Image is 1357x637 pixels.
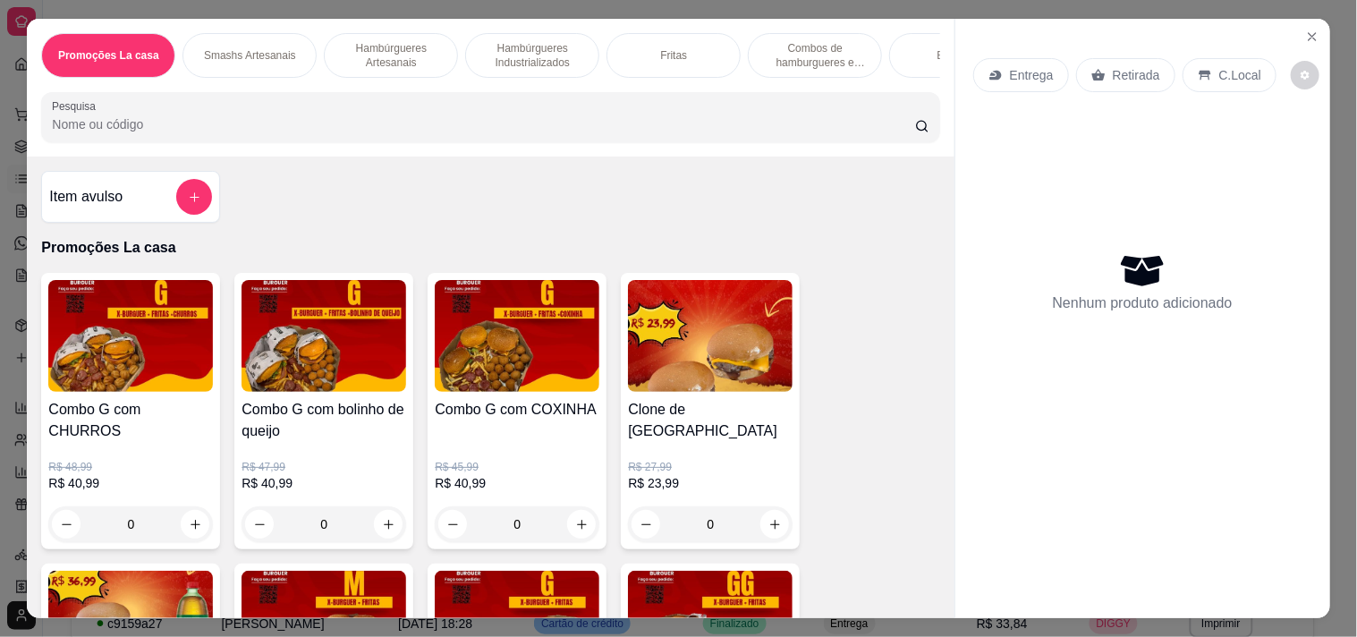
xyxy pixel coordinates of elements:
[435,460,599,474] p: R$ 45,99
[176,179,212,215] button: add-separate-item
[628,474,793,492] p: R$ 23,99
[242,280,406,392] img: product-image
[435,399,599,420] h4: Combo G com COXINHA
[49,186,123,208] h4: Item avulso
[628,399,793,442] h4: Clone de [GEOGRAPHIC_DATA]
[763,41,867,70] p: Combos de hamburgueres e fritas
[628,460,793,474] p: R$ 27,99
[1298,22,1327,51] button: Close
[242,460,406,474] p: R$ 47,99
[242,474,406,492] p: R$ 40,99
[1010,66,1054,84] p: Entrega
[435,280,599,392] img: product-image
[58,48,159,63] p: Promoções La casa
[48,474,213,492] p: R$ 40,99
[52,98,102,114] label: Pesquisa
[480,41,584,70] p: Hambúrgueres Industrializados
[628,280,793,392] img: product-image
[52,115,915,133] input: Pesquisa
[48,399,213,442] h4: Combo G com CHURROS
[435,474,599,492] p: R$ 40,99
[48,280,213,392] img: product-image
[204,48,296,63] p: Smashs Artesanais
[48,460,213,474] p: R$ 48,99
[1053,293,1233,314] p: Nenhum produto adicionado
[937,48,976,63] p: Bebidas
[1291,61,1319,89] button: decrease-product-quantity
[1219,66,1261,84] p: C.Local
[660,48,687,63] p: Fritas
[1113,66,1160,84] p: Retirada
[242,399,406,442] h4: Combo G com bolinho de queijo
[41,237,940,259] p: Promoções La casa
[339,41,443,70] p: Hambúrgueres Artesanais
